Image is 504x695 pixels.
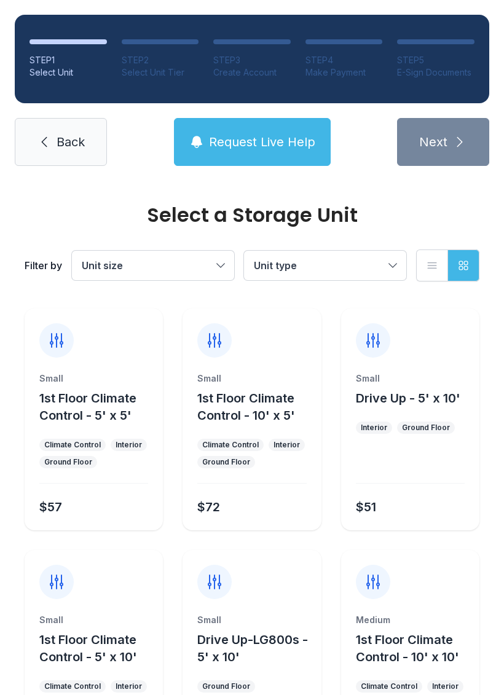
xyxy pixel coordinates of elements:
[197,614,306,626] div: Small
[116,681,142,691] div: Interior
[356,372,465,385] div: Small
[39,390,158,424] button: 1st Floor Climate Control - 5' x 5'
[432,681,459,691] div: Interior
[39,391,136,423] span: 1st Floor Climate Control - 5' x 5'
[305,54,383,66] div: STEP 4
[361,423,387,433] div: Interior
[202,681,250,691] div: Ground Floor
[254,259,297,272] span: Unit type
[116,440,142,450] div: Interior
[197,372,306,385] div: Small
[197,390,316,424] button: 1st Floor Climate Control - 10' x 5'
[57,133,85,151] span: Back
[39,372,148,385] div: Small
[356,391,460,406] span: Drive Up - 5' x 10'
[197,391,295,423] span: 1st Floor Climate Control - 10' x 5'
[25,258,62,273] div: Filter by
[122,66,199,79] div: Select Unit Tier
[39,614,148,626] div: Small
[39,632,137,664] span: 1st Floor Climate Control - 5' x 10'
[197,498,220,516] div: $72
[209,133,315,151] span: Request Live Help
[213,54,291,66] div: STEP 3
[197,632,308,664] span: Drive Up-LG800s - 5' x 10'
[39,631,158,666] button: 1st Floor Climate Control - 5' x 10'
[419,133,447,151] span: Next
[356,632,459,664] span: 1st Floor Climate Control - 10' x 10'
[122,54,199,66] div: STEP 2
[356,614,465,626] div: Medium
[82,259,123,272] span: Unit size
[397,66,474,79] div: E-Sign Documents
[30,54,107,66] div: STEP 1
[202,440,259,450] div: Climate Control
[30,66,107,79] div: Select Unit
[361,681,417,691] div: Climate Control
[402,423,450,433] div: Ground Floor
[39,498,62,516] div: $57
[397,54,474,66] div: STEP 5
[197,631,316,666] button: Drive Up-LG800s - 5' x 10'
[244,251,406,280] button: Unit type
[44,440,101,450] div: Climate Control
[202,457,250,467] div: Ground Floor
[72,251,234,280] button: Unit size
[274,440,300,450] div: Interior
[44,457,92,467] div: Ground Floor
[356,390,460,407] button: Drive Up - 5' x 10'
[44,681,101,691] div: Climate Control
[213,66,291,79] div: Create Account
[305,66,383,79] div: Make Payment
[356,631,474,666] button: 1st Floor Climate Control - 10' x 10'
[25,205,479,225] div: Select a Storage Unit
[356,498,376,516] div: $51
